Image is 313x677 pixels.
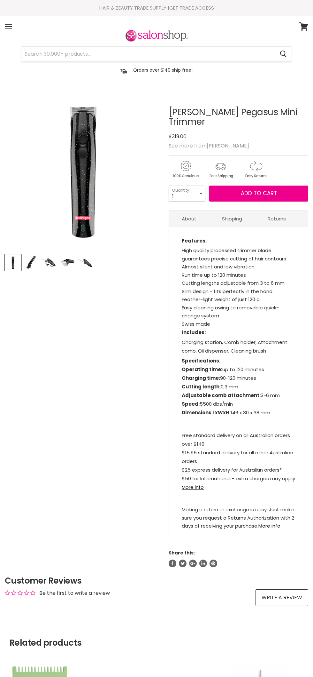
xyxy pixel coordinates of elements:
img: Heiniger Pegasus Mini Trimmer [42,255,57,270]
span: Feather-light weight of just 120 g [182,296,260,303]
span: $319.00 [169,133,187,140]
strong: Adjustable comb attachment: [182,392,261,399]
span: Run time up to 120 minutes [182,272,246,278]
a: [PERSON_NAME] [207,142,249,149]
span: up to 120 minutes [182,366,264,373]
input: Search [21,47,275,61]
h2: Related products [5,622,308,648]
h1: [PERSON_NAME] Pegasus Mini Trimmer [169,108,308,127]
img: shipping.gif [204,160,238,179]
span: 90-120 minutes [182,375,256,381]
span: Almost silent and low vibration [182,263,255,270]
span: Includes: [182,329,206,336]
aside: Share this: [169,550,308,567]
a: More info [182,484,204,490]
span: Specifications: [182,357,220,364]
button: Heiniger Pegasus Mini Trimmer [59,254,76,271]
img: Heiniger Pegasus Mini Trimmer [60,255,75,270]
strong: Cutting length: [182,383,221,390]
div: Be the first to write a review [39,590,110,597]
img: Heiniger Pegasus Mini Trimmer [24,255,39,270]
span: High quality processed trimmer blade guarantees precise cutting of hair contours [182,247,286,262]
div: Heiniger Pegasus Mini Trimmer image. Click or Scroll to Zoom. [5,92,161,248]
a: GET TRADE ACCESS [169,4,214,11]
strong: Speed: [182,401,200,407]
button: Add to cart [209,186,308,202]
span: 5500 dbs/min [182,401,233,407]
h2: Customer Reviews [5,575,308,586]
span: See more from [169,142,249,149]
span: 146 x 30 x 38 mm [182,409,270,416]
strong: Operating time: [182,366,222,373]
span: Easy cleaning owing to removable quick-change system [182,304,279,319]
span: Add to cart [241,189,277,197]
button: Search [275,47,292,61]
button: Heiniger Pegasus Mini Trimmer [23,254,39,271]
select: Quantity [169,186,205,202]
img: returns.gif [239,160,273,179]
a: About [169,211,209,227]
span: Charging station, Comb holder, Attachment comb, Oil dispenser, Cleaning brush [182,339,287,354]
span: Features: [182,237,207,244]
img: genuine.gif [169,160,202,179]
span: Slim design - fits perfectly in the hand [182,288,272,295]
span: 3-6 mm [182,392,280,399]
strong: Dimensions LxWxH: [182,409,231,416]
div: Making a return or exchange is easy. Just make sure you request a Returns Authorization with 2 da... [182,506,295,530]
a: Shipping [209,211,255,227]
div: Product thumbnails [4,252,162,271]
span: Share this: [169,550,195,556]
span: Cutting lengths adjustable from 3 to 6 mm [182,280,285,286]
p: Free standard delivery on all Australian orders over $149 $15.95 standard delivery for all other ... [182,431,295,493]
img: Heiniger Pegasus Mini Trimmer [5,255,20,270]
span: Swiss made [182,321,210,327]
span: 0,3 mm [182,383,238,390]
strong: Charging time: [182,375,220,381]
button: Heiniger Pegasus Mini Trimmer [5,254,21,271]
button: Heiniger Pegasus Mini Trimmer [78,254,94,271]
div: Average rating is 0.00 stars [5,589,35,597]
a: Write a review [256,589,308,606]
a: More info [258,522,280,529]
button: Heiniger Pegasus Mini Trimmer [41,254,57,271]
a: Returns [255,211,299,227]
img: Heiniger Pegasus Mini Trimmer [5,92,161,248]
form: Product [21,46,292,62]
p: Orders over $149 ship free! [133,67,193,73]
img: Heiniger Pegasus Mini Trimmer [78,255,93,270]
